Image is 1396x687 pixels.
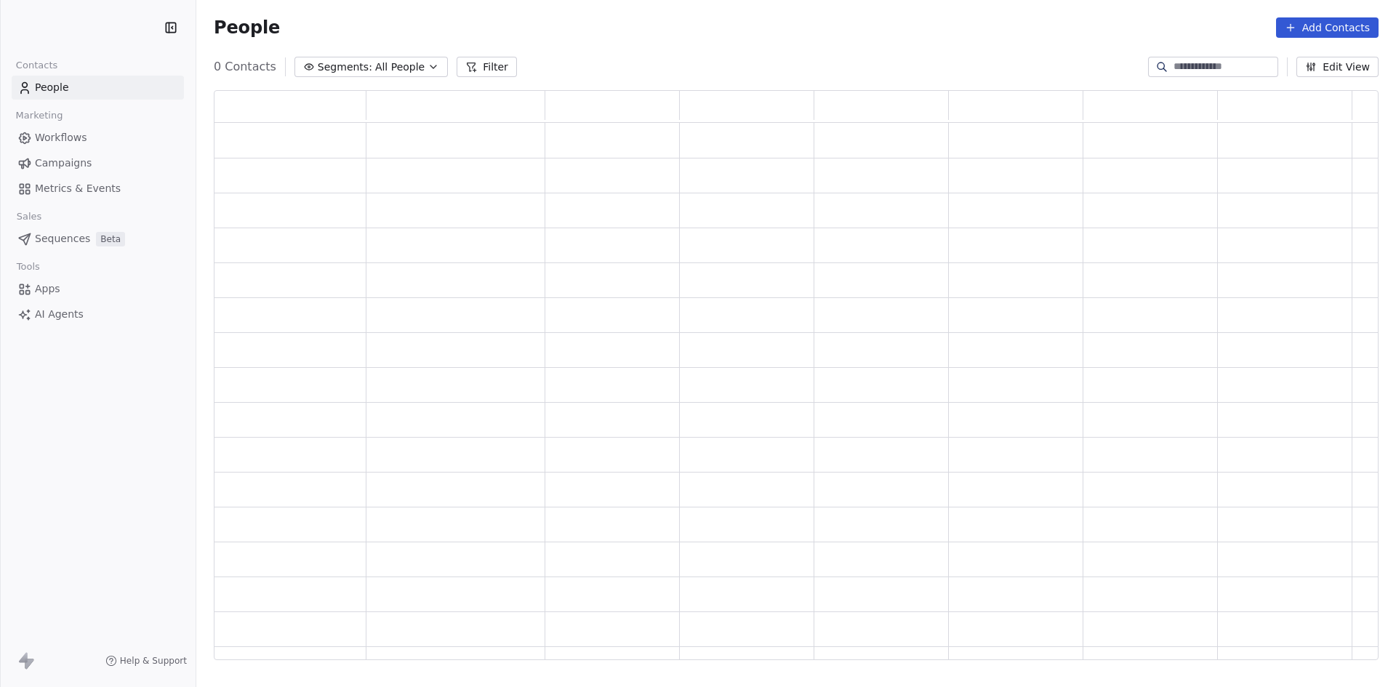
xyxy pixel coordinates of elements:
[12,227,184,251] a: SequencesBeta
[12,277,184,301] a: Apps
[12,76,184,100] a: People
[1276,17,1379,38] button: Add Contacts
[375,60,425,75] span: All People
[35,307,84,322] span: AI Agents
[10,206,48,228] span: Sales
[105,655,187,667] a: Help & Support
[214,17,280,39] span: People
[35,281,60,297] span: Apps
[12,151,184,175] a: Campaigns
[35,181,121,196] span: Metrics & Events
[12,302,184,326] a: AI Agents
[12,126,184,150] a: Workflows
[35,80,69,95] span: People
[1296,57,1379,77] button: Edit View
[10,256,46,278] span: Tools
[457,57,517,77] button: Filter
[120,655,187,667] span: Help & Support
[9,105,69,126] span: Marketing
[96,232,125,246] span: Beta
[9,55,64,76] span: Contacts
[35,130,87,145] span: Workflows
[214,58,276,76] span: 0 Contacts
[12,177,184,201] a: Metrics & Events
[318,60,372,75] span: Segments:
[35,156,92,171] span: Campaigns
[35,231,90,246] span: Sequences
